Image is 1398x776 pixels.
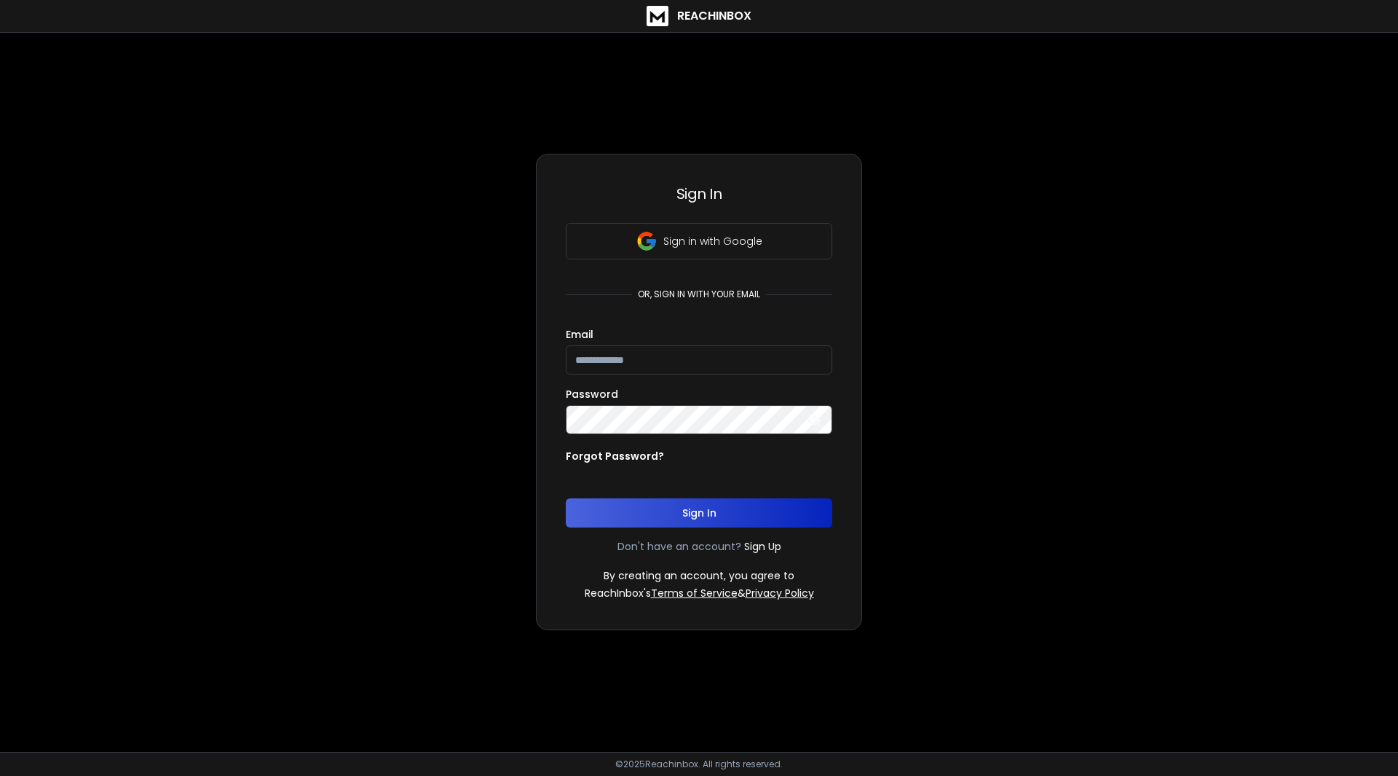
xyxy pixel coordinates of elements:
[651,586,738,600] a: Terms of Service
[615,759,783,770] p: © 2025 Reachinbox. All rights reserved.
[604,568,794,583] p: By creating an account, you agree to
[566,449,664,463] p: Forgot Password?
[647,6,668,26] img: logo
[566,223,832,259] button: Sign in with Google
[585,586,814,600] p: ReachInbox's &
[647,6,751,26] a: ReachInbox
[744,539,781,554] a: Sign Up
[566,329,593,340] label: Email
[566,184,832,204] h3: Sign In
[566,498,832,528] button: Sign In
[632,289,766,300] p: or, sign in with your email
[677,7,751,25] h1: ReachInbox
[663,234,762,248] p: Sign in with Google
[566,389,618,399] label: Password
[617,539,741,554] p: Don't have an account?
[746,586,814,600] a: Privacy Policy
